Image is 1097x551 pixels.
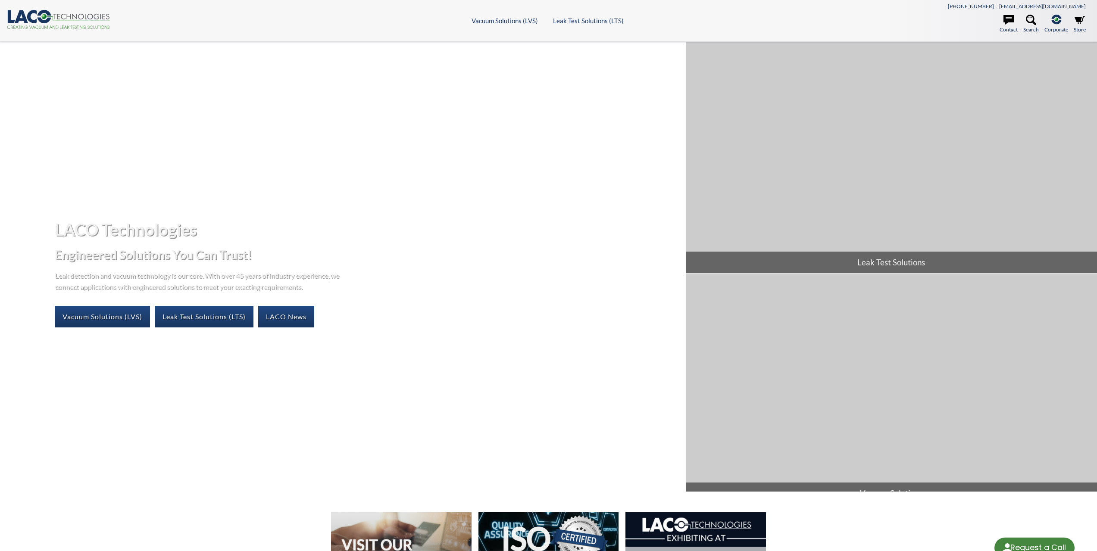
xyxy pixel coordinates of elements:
span: Vacuum Solutions [686,483,1097,504]
a: Leak Test Solutions (LTS) [553,17,624,25]
a: Search [1023,15,1039,34]
a: [PHONE_NUMBER] [948,3,994,9]
span: Corporate [1044,25,1068,34]
h1: LACO Technologies [55,219,678,240]
a: Store [1074,15,1086,34]
a: Leak Test Solutions (LTS) [155,306,253,327]
span: Leak Test Solutions [686,252,1097,273]
a: [EMAIL_ADDRESS][DOMAIN_NAME] [999,3,1086,9]
a: Vacuum Solutions (LVS) [472,17,538,25]
a: Vacuum Solutions [686,274,1097,504]
a: Contact [1000,15,1018,34]
a: Vacuum Solutions (LVS) [55,306,150,327]
a: LACO News [258,306,314,327]
h2: Engineered Solutions You Can Trust! [55,247,678,263]
a: Leak Test Solutions [686,42,1097,273]
p: Leak detection and vacuum technology is our core. With over 45 years of industry experience, we c... [55,270,344,292]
